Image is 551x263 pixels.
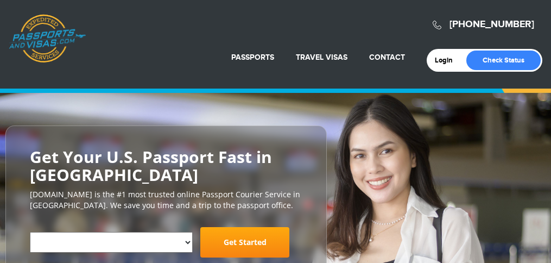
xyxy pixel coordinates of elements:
a: Check Status [466,51,541,70]
a: Contact [369,53,405,62]
a: Get Started [200,227,289,258]
a: Passports [231,53,274,62]
p: [DOMAIN_NAME] is the #1 most trusted online Passport Courier Service in [GEOGRAPHIC_DATA]. We sav... [30,189,302,211]
h2: Get Your U.S. Passport Fast in [GEOGRAPHIC_DATA] [30,148,302,184]
a: [PHONE_NUMBER] [449,18,534,30]
a: Travel Visas [296,53,347,62]
a: Login [435,56,460,65]
a: Passports & [DOMAIN_NAME] [9,14,86,63]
